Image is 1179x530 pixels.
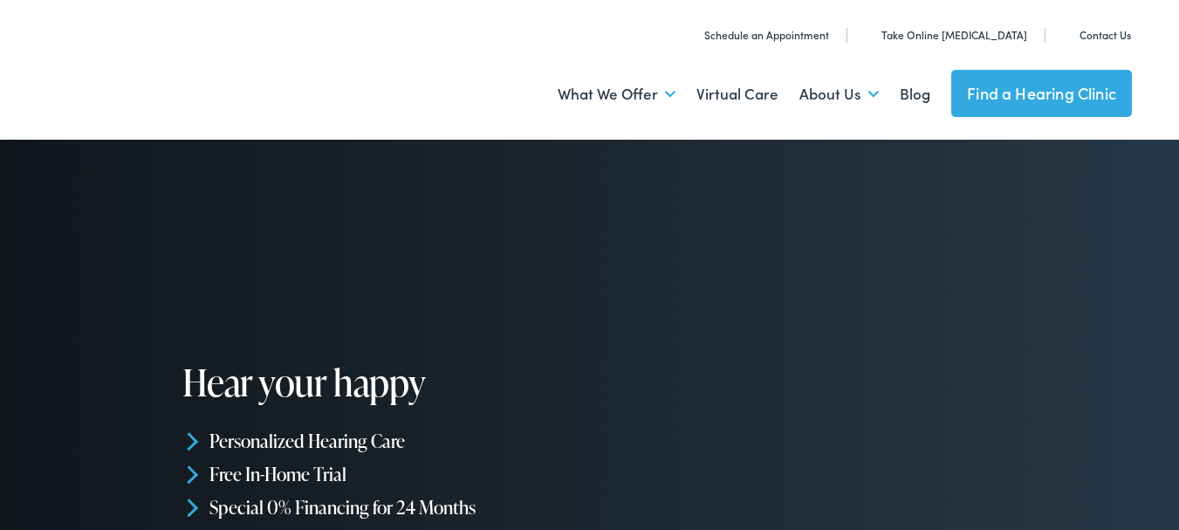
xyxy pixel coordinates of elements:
img: utility icon [862,26,874,44]
a: Take Online [MEDICAL_DATA] [862,27,1027,42]
a: About Us [799,62,879,127]
img: utility icon [685,26,697,44]
h1: Hear your happy [182,362,595,403]
a: What We Offer [558,62,675,127]
a: Blog [900,62,930,127]
li: Special 0% Financing for 24 Months [182,491,595,524]
a: Virtual Care [696,62,778,127]
a: Schedule an Appointment [685,27,829,42]
li: Free In-Home Trial [182,458,595,491]
li: Personalized Hearing Care [182,424,595,458]
img: utility icon [1060,26,1073,44]
a: Find a Hearing Clinic [951,70,1132,117]
a: Contact Us [1060,27,1131,42]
